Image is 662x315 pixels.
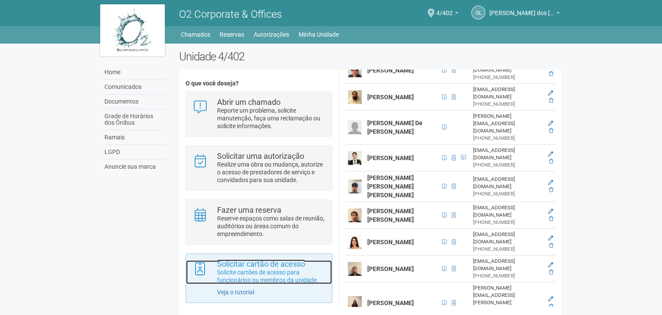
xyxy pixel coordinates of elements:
[473,204,542,219] div: [EMAIL_ADDRESS][DOMAIN_NAME]
[102,80,166,94] a: Comunicados
[367,67,414,74] strong: [PERSON_NAME]
[367,120,422,135] strong: [PERSON_NAME] De [PERSON_NAME]
[549,303,553,309] a: Excluir membro
[473,258,542,272] div: [EMAIL_ADDRESS][DOMAIN_NAME]
[473,161,542,169] div: [PHONE_NUMBER]
[549,128,553,134] a: Excluir membro
[367,208,414,223] strong: [PERSON_NAME] [PERSON_NAME]
[473,284,542,314] div: [PERSON_NAME][EMAIL_ADDRESS][PERSON_NAME][DOMAIN_NAME]
[548,262,553,268] a: Editar membro
[471,6,485,19] a: GL
[436,11,458,18] a: 4/402
[367,94,414,101] strong: [PERSON_NAME]
[473,246,542,253] div: [PHONE_NUMBER]
[348,296,362,310] img: user.png
[489,11,560,18] a: [PERSON_NAME] dos [PERSON_NAME]
[549,158,553,164] a: Excluir membro
[348,262,362,276] img: user.png
[489,1,554,16] span: Gabriel Lemos Carreira dos Reis
[299,28,339,41] a: Minha Unidade
[348,180,362,193] img: user.png
[473,231,542,246] div: [EMAIL_ADDRESS][DOMAIN_NAME]
[192,260,325,284] a: Solicitar cartão de acesso Solicite cartões de acesso para funcionários ou membros da unidade.
[473,101,542,108] div: [PHONE_NUMBER]
[217,205,281,214] strong: Fazer uma reserva
[217,151,304,161] strong: Solicitar uma autorização
[217,259,305,268] strong: Solicitar cartão de acesso
[217,268,325,284] p: Solicite cartões de acesso para funcionários ou membros da unidade.
[102,65,166,80] a: Home
[102,160,166,174] a: Anuncie sua marca
[348,90,362,104] img: user.png
[473,176,542,190] div: [EMAIL_ADDRESS][DOMAIN_NAME]
[548,63,553,69] a: Editar membro
[549,187,553,193] a: Excluir membro
[473,86,542,101] div: [EMAIL_ADDRESS][DOMAIN_NAME]
[473,190,542,198] div: [PHONE_NUMBER]
[548,235,553,241] a: Editar membro
[217,161,325,184] p: Realize uma obra ou mudança, autorize o acesso de prestadores de serviço e convidados para sua un...
[217,289,254,296] a: Veja o tutorial
[348,63,362,77] img: user.png
[217,214,325,238] p: Reserve espaços como salas de reunião, auditórios ou áreas comum do empreendimento.
[473,219,542,226] div: [PHONE_NUMBER]
[367,265,414,272] strong: [PERSON_NAME]
[473,272,542,280] div: [PHONE_NUMBER]
[348,120,362,134] img: user.png
[549,243,553,249] a: Excluir membro
[548,180,553,186] a: Editar membro
[100,4,165,56] img: logo.jpg
[102,130,166,145] a: Ramais
[192,152,325,184] a: Solicitar uma autorização Realize uma obra ou mudança, autorize o acesso de prestadores de serviç...
[254,28,289,41] a: Autorizações
[217,98,281,107] strong: Abrir um chamado
[102,145,166,160] a: LGPD
[473,135,542,142] div: [PHONE_NUMBER]
[548,296,553,302] a: Editar membro
[220,28,244,41] a: Reservas
[549,98,553,104] a: Excluir membro
[181,28,210,41] a: Chamados
[367,174,414,198] strong: [PERSON_NAME] [PERSON_NAME] [PERSON_NAME]
[179,8,282,20] span: O2 Corporate & Offices
[192,206,325,238] a: Fazer uma reserva Reserve espaços como salas de reunião, auditórios ou áreas comum do empreendime...
[217,107,325,130] p: Reporte um problema, solicite manutenção, faça uma reclamação ou solicite informações.
[367,299,414,306] strong: [PERSON_NAME]
[548,90,553,96] a: Editar membro
[348,208,362,222] img: user.png
[548,208,553,214] a: Editar membro
[102,94,166,109] a: Documentos
[473,74,542,81] div: [PHONE_NUMBER]
[549,269,553,275] a: Excluir membro
[549,71,553,77] a: Excluir membro
[549,216,553,222] a: Excluir membro
[348,151,362,165] img: user.png
[436,1,453,16] span: 4/402
[548,151,553,157] a: Editar membro
[348,235,362,249] img: user.png
[548,120,553,126] a: Editar membro
[367,239,414,246] strong: [PERSON_NAME]
[186,80,332,87] h4: O que você deseja?
[473,113,542,135] div: [PERSON_NAME][EMAIL_ADDRESS][DOMAIN_NAME]
[179,50,562,63] h2: Unidade 4/402
[367,154,414,161] strong: [PERSON_NAME]
[102,109,166,130] a: Grade de Horários dos Ônibus
[473,147,542,161] div: [EMAIL_ADDRESS][DOMAIN_NAME]
[192,98,325,130] a: Abrir um chamado Reporte um problema, solicite manutenção, faça uma reclamação ou solicite inform...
